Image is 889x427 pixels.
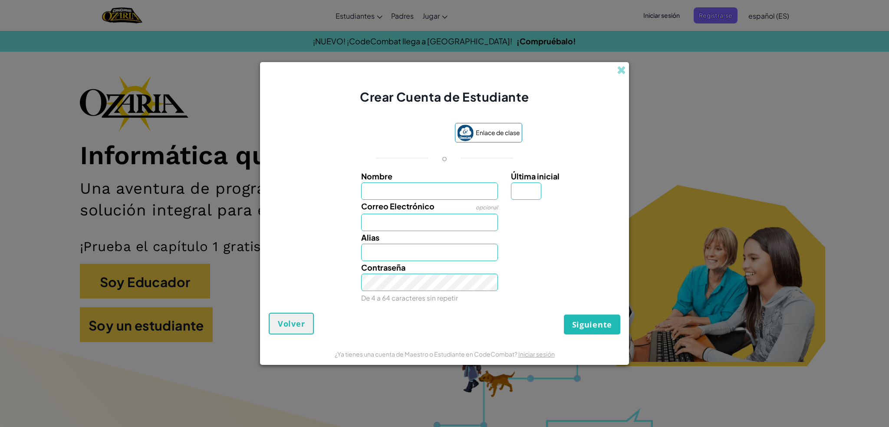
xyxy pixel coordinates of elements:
[361,262,405,272] font: Contraseña
[572,319,612,330] font: Siguiente
[361,171,392,181] font: Nombre
[361,232,379,242] font: Alias
[476,204,498,211] font: opcional
[457,125,474,141] img: classlink-logo-small.png
[564,314,620,334] button: Siguiente
[278,318,305,329] font: Volver
[335,350,517,358] font: ¿Ya tienes una cuenta de Maestro o Estudiante en CodeCombat?
[360,89,529,104] font: Crear Cuenta de Estudiante
[476,129,520,136] font: Enlace de clase
[511,171,560,181] font: Última inicial
[362,124,451,143] iframe: Iniciar sesión con el botón de Google
[361,201,435,211] font: Correo Electrónico
[518,350,555,358] a: Iniciar sesión
[269,313,314,334] button: Volver
[442,153,447,163] font: o
[361,294,458,302] font: De 4 a 64 caracteres sin repetir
